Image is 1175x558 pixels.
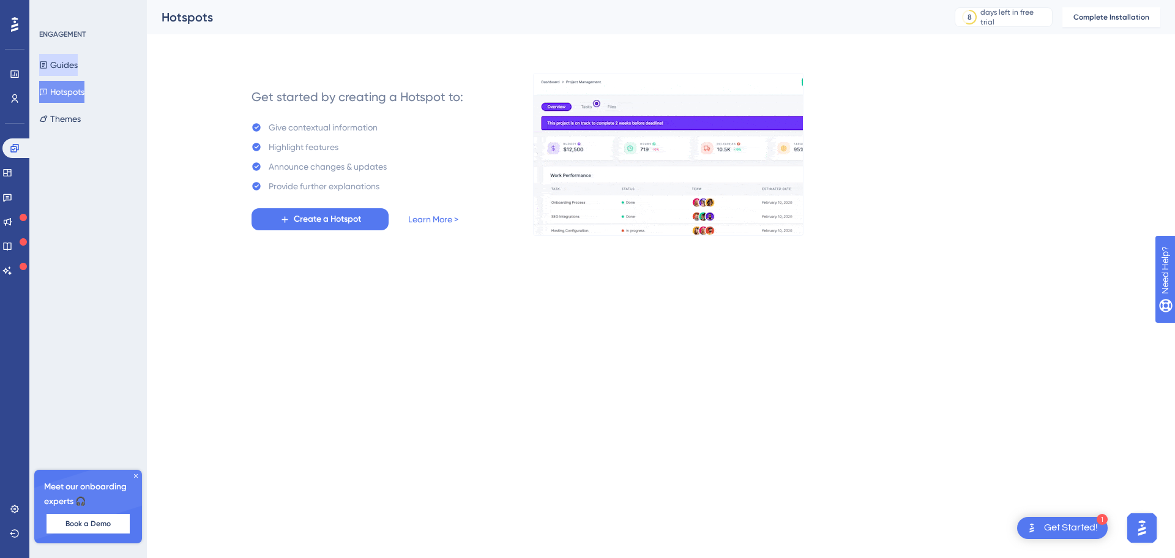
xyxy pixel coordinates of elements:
span: Complete Installation [1073,12,1149,22]
div: Get Started! [1044,521,1098,535]
button: Hotspots [39,81,84,103]
button: Complete Installation [1062,7,1160,27]
button: Create a Hotspot [252,208,389,230]
div: days left in free trial [980,7,1048,27]
img: launcher-image-alternative-text [1024,521,1039,535]
span: Book a Demo [65,519,111,529]
div: Highlight features [269,140,338,154]
div: 1 [1097,514,1108,525]
div: Announce changes & updates [269,159,387,174]
button: Book a Demo [47,514,130,533]
div: Open Get Started! checklist, remaining modules: 1 [1017,517,1108,539]
div: Hotspots [162,9,924,26]
img: a956fa7fe1407719453ceabf94e6a685.gif [533,73,804,236]
div: Provide further explanations [269,179,379,194]
span: Meet our onboarding experts 🎧 [44,480,132,509]
a: Learn More > [408,212,458,227]
span: Create a Hotspot [294,212,361,227]
button: Guides [39,54,78,76]
button: Themes [39,108,81,130]
div: Get started by creating a Hotspot to: [252,88,463,105]
iframe: UserGuiding AI Assistant Launcher [1124,510,1160,546]
span: Need Help? [29,3,76,18]
div: 8 [968,12,972,22]
div: ENGAGEMENT [39,29,86,39]
div: Give contextual information [269,120,378,135]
